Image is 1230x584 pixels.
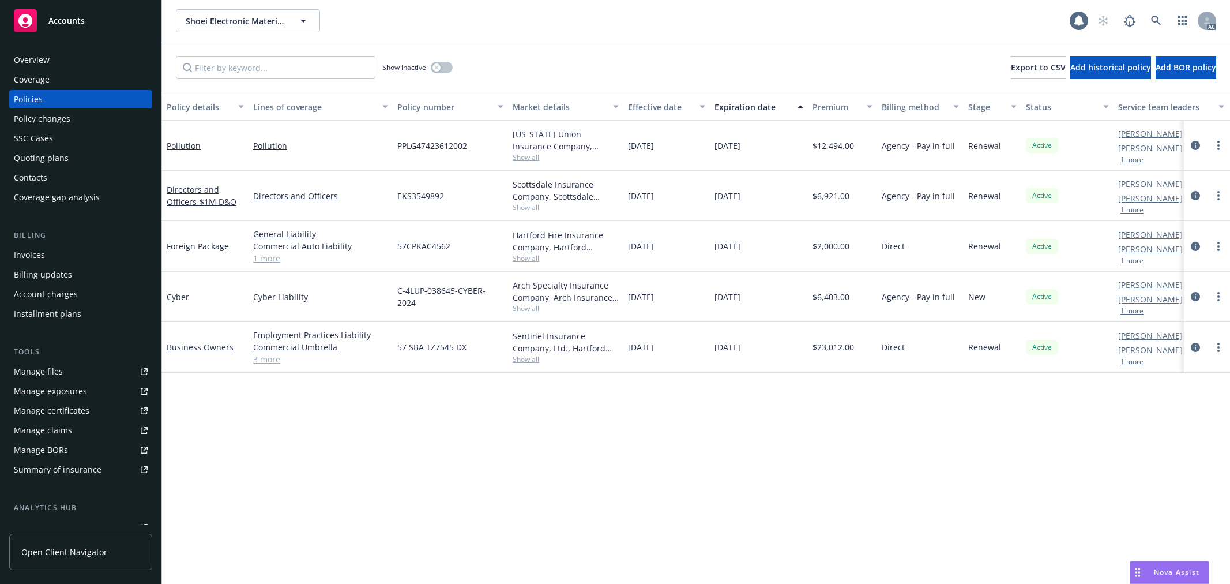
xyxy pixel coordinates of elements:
[813,240,849,252] span: $2,000.00
[813,190,849,202] span: $6,921.00
[1030,190,1054,201] span: Active
[1118,142,1183,154] a: [PERSON_NAME]
[1030,342,1054,353] span: Active
[1212,138,1225,152] a: more
[382,62,426,72] span: Show inactive
[1212,340,1225,354] a: more
[167,291,189,302] a: Cyber
[1120,308,1144,315] button: 1 more
[1188,290,1202,304] a: circleInformation
[1154,567,1199,577] span: Nova Assist
[14,70,50,89] div: Coverage
[1188,138,1202,152] a: circleInformation
[968,291,985,303] span: New
[1188,239,1202,253] a: circleInformation
[14,461,101,479] div: Summary of insurance
[808,93,877,121] button: Premium
[813,341,854,353] span: $23,012.00
[253,240,388,252] a: Commercial Auto Liability
[9,169,152,187] a: Contacts
[9,461,152,479] a: Summary of insurance
[167,342,234,353] a: Business Owners
[9,5,152,37] a: Accounts
[882,140,955,152] span: Agency - Pay in full
[628,101,693,113] div: Effective date
[14,441,68,459] div: Manage BORs
[9,129,152,148] a: SSC Cases
[628,190,654,202] span: [DATE]
[14,305,81,323] div: Installment plans
[9,421,152,440] a: Manage claims
[968,140,1001,152] span: Renewal
[714,291,740,303] span: [DATE]
[813,140,854,152] span: $12,494.00
[253,190,388,202] a: Directors and Officers
[1118,178,1183,190] a: [PERSON_NAME]
[1118,229,1183,241] a: [PERSON_NAME]
[14,188,100,207] div: Coverage gap analysis
[882,341,905,353] span: Direct
[162,93,249,121] button: Policy details
[253,291,388,303] a: Cyber Liability
[167,101,231,113] div: Policy details
[628,341,654,353] span: [DATE]
[176,9,320,32] button: Shoei Electronic Materials Inc.
[513,279,619,304] div: Arch Specialty Insurance Company, Arch Insurance Company, Coalition Insurance Solutions (MGA)
[714,140,740,152] span: [DATE]
[1118,101,1212,113] div: Service team leaders
[397,140,467,152] span: PPLG47423612002
[1118,192,1183,204] a: [PERSON_NAME]
[968,341,1001,353] span: Renewal
[14,129,53,148] div: SSC Cases
[1120,156,1144,163] button: 1 more
[9,246,152,264] a: Invoices
[964,93,1021,121] button: Stage
[1026,101,1096,113] div: Status
[968,190,1001,202] span: Renewal
[1118,128,1183,140] a: [PERSON_NAME]
[9,362,152,381] a: Manage files
[167,140,201,151] a: Pollution
[14,51,50,69] div: Overview
[1070,62,1151,73] span: Add historical policy
[397,341,467,353] span: 57 SBA TZ7545 DX
[253,228,388,240] a: General Liability
[9,441,152,459] a: Manage BORs
[882,101,946,113] div: Billing method
[1030,291,1054,302] span: Active
[623,93,710,121] button: Effective date
[1171,9,1194,32] a: Switch app
[513,253,619,263] span: Show all
[513,304,619,313] span: Show all
[176,56,375,79] input: Filter by keyword...
[9,90,152,108] a: Policies
[14,110,70,128] div: Policy changes
[1156,62,1216,73] span: Add BOR policy
[714,240,740,252] span: [DATE]
[882,240,905,252] span: Direct
[9,382,152,400] a: Manage exposures
[1118,279,1183,291] a: [PERSON_NAME]
[513,178,619,203] div: Scottsdale Insurance Company, Scottsdale Insurance Company (Nationwide), CRC Group
[1118,344,1183,356] a: [PERSON_NAME]
[882,291,955,303] span: Agency - Pay in full
[1145,9,1168,32] a: Search
[14,382,87,400] div: Manage exposures
[513,229,619,253] div: Hartford Fire Insurance Company, Hartford Insurance Group
[14,362,63,381] div: Manage files
[9,285,152,304] a: Account charges
[14,518,110,537] div: Loss summary generator
[167,241,229,252] a: Foreign Package
[1114,93,1229,121] button: Service team leaders
[1021,93,1114,121] button: Status
[14,402,89,420] div: Manage certificates
[9,265,152,284] a: Billing updates
[393,93,508,121] button: Policy number
[1212,189,1225,203] a: more
[9,346,152,358] div: Tools
[513,330,619,354] div: Sentinel Insurance Company, Ltd., Hartford Insurance Group
[714,101,791,113] div: Expiration date
[1188,189,1202,203] a: circleInformation
[14,149,69,167] div: Quoting plans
